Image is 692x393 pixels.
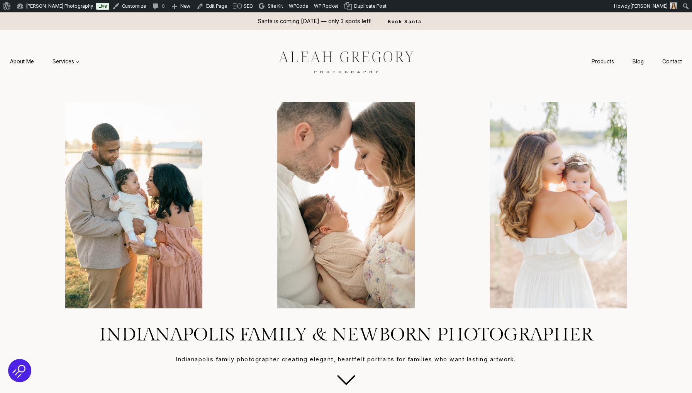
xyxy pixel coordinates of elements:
[43,54,89,69] a: Services
[19,324,673,346] h1: Indianapolis Family & Newborn Photographer
[653,54,691,69] a: Contact
[1,54,89,69] nav: Primary
[623,54,653,69] a: Blog
[258,17,371,26] p: Santa is coming [DATE] — only 3 spots left!
[31,102,661,308] div: Photo Gallery Carousel
[455,102,661,308] li: 3 of 4
[582,54,623,69] a: Products
[455,102,661,308] img: mom holding baby on shoulder looking back at the camera outdoors in Carmel, Indiana
[31,102,237,308] img: Family enjoying a sunny day by the lake.
[259,45,433,78] img: aleah gregory logo
[53,58,80,65] span: Services
[19,355,673,364] p: Indianapolis family photographer creating elegant, heartfelt portraits for families who want last...
[96,3,109,10] a: Live
[631,3,668,9] span: [PERSON_NAME]
[582,54,691,69] nav: Secondary
[243,102,449,308] li: 2 of 4
[243,102,449,308] img: Parents holding their baby lovingly by Indianapolis newborn photographer
[268,3,283,9] span: Site Kit
[31,102,237,308] li: 1 of 4
[375,12,434,30] a: Book Santa
[1,54,43,69] a: About Me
